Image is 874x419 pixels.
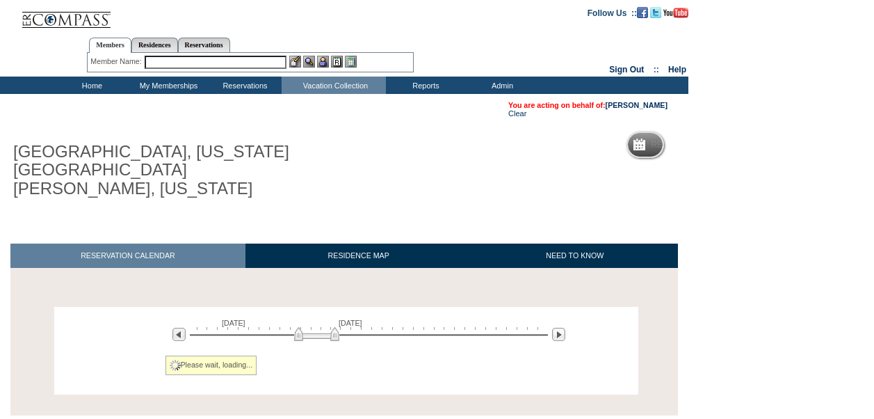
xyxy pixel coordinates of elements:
td: Home [52,77,129,94]
span: You are acting on behalf of: [508,101,667,109]
a: Clear [508,109,526,118]
div: Please wait, loading... [165,356,257,375]
a: Follow us on Twitter [650,8,661,16]
a: Subscribe to our YouTube Channel [663,8,688,16]
span: [DATE] [339,319,362,327]
a: Reservations [178,38,230,52]
img: Follow us on Twitter [650,7,661,18]
img: Previous [172,328,186,341]
td: Vacation Collection [282,77,386,94]
a: [PERSON_NAME] [606,101,667,109]
span: [DATE] [222,319,245,327]
a: Members [89,38,131,53]
a: Residences [131,38,178,52]
img: Reservations [331,56,343,68]
a: Help [668,65,686,74]
img: spinner2.gif [170,360,181,371]
h5: Reservation Calendar [651,141,757,150]
img: b_edit.gif [289,56,301,68]
h1: [GEOGRAPHIC_DATA], [US_STATE][GEOGRAPHIC_DATA][PERSON_NAME], [US_STATE] [10,140,322,200]
td: Follow Us :: [588,7,637,18]
img: Subscribe to our YouTube Channel [663,8,688,18]
img: Become our fan on Facebook [637,7,648,18]
img: Impersonate [317,56,329,68]
img: b_calculator.gif [345,56,357,68]
td: Reports [386,77,462,94]
a: RESIDENCE MAP [245,244,472,268]
img: Next [552,328,565,341]
div: Member Name: [90,56,144,68]
a: RESERVATION CALENDAR [10,244,245,268]
a: Become our fan on Facebook [637,8,648,16]
a: NEED TO KNOW [471,244,678,268]
img: View [303,56,315,68]
span: :: [654,65,659,74]
a: Sign Out [609,65,644,74]
td: Reservations [205,77,282,94]
td: Admin [462,77,539,94]
td: My Memberships [129,77,205,94]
